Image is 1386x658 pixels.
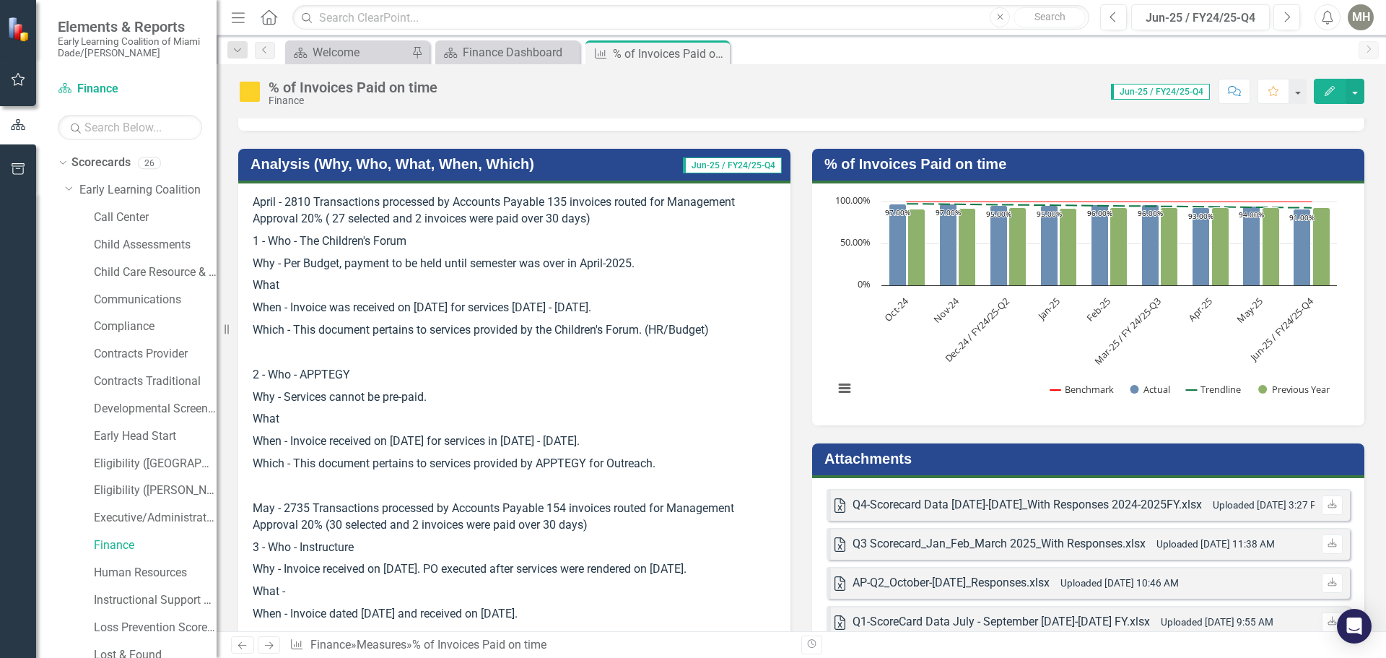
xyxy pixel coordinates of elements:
path: Nov-24, 97. Actual. [940,204,957,286]
button: Show Actual [1130,383,1170,396]
p: When - Invoice received on [DATE] for services in [DATE] - [DATE]. [253,430,776,453]
input: Search Below... [58,115,202,140]
text: 94.00% [1239,209,1264,220]
text: 100.00% [835,194,871,207]
button: View chart menu, Chart [834,378,855,399]
a: Child Care Resource & Referral (CCR&R) [94,264,217,281]
p: Which - This document pertains to services provided by the Children's Forum. (HR/Budget) [253,319,776,342]
a: Finance [58,81,202,98]
button: MH [1348,4,1374,30]
text: 95.00% [1037,209,1062,219]
span: Search [1034,11,1065,22]
path: Jan-25, 92. Previous Year. [1060,209,1077,286]
text: Jan-25 [1034,295,1063,324]
p: When - Invoice was received on [DATE] for services [DATE] - [DATE]. [253,297,776,319]
a: Instructional Support Services [94,592,217,609]
button: Search [1014,7,1086,27]
path: Oct-24, 91. Previous Year. [908,209,925,286]
small: Uploaded [DATE] 3:27 PM [1213,499,1325,511]
svg: Interactive chart [827,194,1344,411]
text: Feb-25 [1084,295,1113,324]
p: May - 2735 Transactions processed by Accounts Payable 154 invoices routed for Management Approval... [253,498,776,537]
path: Mar-25 / FY 24/25-Q3, 96. Actual. [1142,205,1159,286]
a: Welcome [289,43,408,61]
path: Oct-24, 97. Actual. [889,204,907,286]
div: Open Intercom Messenger [1337,609,1372,644]
text: Nov-24 [930,294,962,325]
a: Eligibility ([GEOGRAPHIC_DATA]) [94,456,217,472]
a: Child Assessments [94,237,217,254]
p: Why - Invoice received on [DATE]. PO executed after services were rendered on [DATE]. [253,558,776,581]
div: 26 [138,157,161,169]
span: Jun-25 / FY24/25-Q4 [683,157,782,173]
a: Loss Prevention Scorecard [94,620,217,636]
h3: % of Invoices Paid on time [824,156,1357,172]
div: % of Invoices Paid on time [412,638,546,651]
div: » » [289,637,790,654]
div: Chart. Highcharts interactive chart. [827,194,1350,411]
a: Executive/Administrative [94,510,217,527]
a: Finance [310,638,351,651]
text: 96.00% [1138,208,1163,218]
button: Show Previous Year [1258,383,1331,396]
p: What [253,408,776,430]
text: 96.00% [1087,208,1112,218]
path: Dec-24 / FY24/25-Q2, 95. Actual. [990,206,1008,286]
p: Which - This document pertains to services provided by APPTEGY for Outreach. [253,453,776,475]
a: Contracts Traditional [94,373,217,390]
a: Measures [357,638,406,651]
p: When - Invoice dated [DATE] and received on [DATE]. [253,603,776,625]
p: What - [253,581,776,603]
h3: Analysis (Why, Who, What, When, Which) [250,156,644,172]
p: 3 - Who - Instructure [253,537,776,559]
path: Jun-25 / FY24/25-Q4, 91. Actual. [1294,209,1311,286]
p: Why - Per Budget, payment to be held until semester was over in April-2025. [253,253,776,275]
div: Q3 Scorecard_Jan_Feb_March 2025_With Responses.xlsx [853,536,1146,553]
path: Feb-25, 93. Previous Year. [1110,208,1128,286]
a: Eligibility ([PERSON_NAME]) [94,482,217,499]
path: Mar-25 / FY 24/25-Q3, 93. Previous Year. [1161,208,1178,286]
p: What [253,274,776,297]
small: Uploaded [DATE] 11:38 AM [1156,538,1275,550]
div: Finance Dashboard [463,43,576,61]
button: Show Benchmark [1050,383,1114,396]
p: Which - This document pertains to services provided by Instructure for EHS. [253,625,776,648]
path: May-25, 93. Previous Year. [1263,208,1280,286]
text: 97.00% [885,207,910,217]
img: ClearPoint Strategy [7,17,32,42]
path: Jan-25, 95. Actual. [1041,206,1058,286]
a: Scorecards [71,155,131,171]
path: Dec-24 / FY24/25-Q2, 93. Previous Year. [1009,208,1027,286]
div: % of Invoices Paid on time [269,79,437,95]
a: Early Head Start [94,428,217,445]
path: May-25, 94. Actual. [1243,207,1260,286]
button: Show Trendline [1185,383,1242,396]
a: Contracts Provider [94,346,217,363]
a: Finance Dashboard [439,43,576,61]
h3: Attachments [824,451,1357,467]
small: Uploaded [DATE] 9:55 AM [1161,616,1273,628]
small: Early Learning Coalition of Miami Dade/[PERSON_NAME] [58,35,202,59]
text: 97.00% [936,207,961,217]
small: Uploaded [DATE] 10:46 AM [1060,577,1179,589]
span: Elements & Reports [58,18,202,35]
p: 1 - Who - The Children's Forum [253,230,776,253]
path: Feb-25, 96. Actual. [1091,205,1109,286]
a: Early Learning Coalition [79,182,217,199]
g: Trendline, series 3 of 4. Line with 9 data points. [905,201,1315,211]
text: Mar-25 / FY 24/25-Q3 [1091,295,1164,367]
text: Dec-24 / FY24/25-Q2 [942,295,1012,365]
path: Apr-25, 93. Actual. [1193,208,1210,286]
a: Human Resources [94,565,217,581]
div: Q4-Scorecard Data [DATE]-[DATE]_With Responses 2024-2025FY.xlsx [853,497,1202,514]
text: 0% [858,277,871,290]
img: Caution [238,80,261,103]
p: April - 2810 Transactions processed by Accounts Payable 135 invoices routed for Management Approv... [253,194,776,230]
a: Developmental Screening Compliance [94,401,217,417]
a: Finance [94,537,217,554]
a: Communications [94,292,217,308]
text: Jun-25 / FY24/25-Q4 [1246,294,1316,364]
button: Jun-25 / FY24/25-Q4 [1131,4,1270,30]
text: Apr-25 [1185,295,1214,324]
